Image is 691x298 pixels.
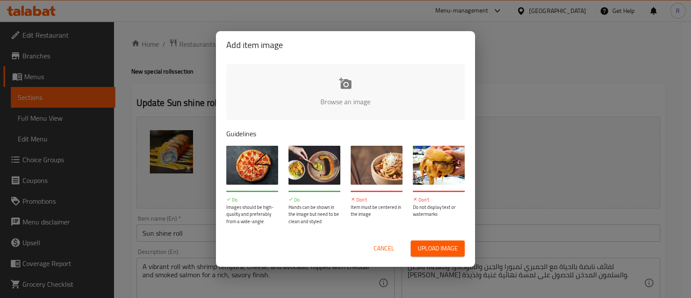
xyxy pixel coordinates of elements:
img: guide-img-2@3x.jpg [288,146,340,185]
p: Do [288,196,340,204]
p: Images should be high-quality and preferably from a wide-angle [226,204,278,225]
p: Do not display text or watermarks [413,204,465,218]
h2: Add item image [226,38,465,52]
p: Item must be centered in the image [351,204,403,218]
button: Cancel [370,240,398,256]
span: Upload image [418,243,458,254]
img: guide-img-4@3x.jpg [413,146,465,185]
img: guide-img-1@3x.jpg [226,146,278,185]
img: guide-img-3@3x.jpg [351,146,403,185]
p: Don't [351,196,403,204]
p: Don't [413,196,465,204]
p: Do [226,196,278,204]
button: Upload image [411,240,465,256]
span: Cancel [374,243,394,254]
p: Guidelines [226,128,465,139]
p: Hands can be shown in the image but need to be clean and styled [288,204,340,225]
